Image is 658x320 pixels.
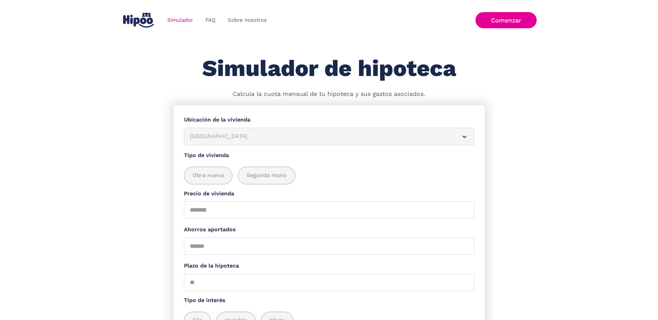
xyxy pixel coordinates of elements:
div: [GEOGRAPHIC_DATA] [190,132,452,141]
a: home [122,10,156,30]
h1: Simulador de hipoteca [202,56,456,81]
span: Obra nueva [193,171,224,180]
label: Ahorros aportados [184,225,474,234]
label: Tipo de interés [184,296,474,305]
label: Ubicación de la vivienda [184,116,474,124]
label: Tipo de vivienda [184,151,474,160]
label: Precio de vivienda [184,190,474,198]
p: Calcula la cuota mensual de tu hipoteca y sus gastos asociados. [233,90,425,99]
article: [GEOGRAPHIC_DATA] [184,128,474,145]
a: Simulador [161,13,199,27]
span: Segunda mano [247,171,287,180]
div: add_description_here [184,167,474,184]
a: Comenzar [475,12,537,28]
a: Sobre nosotros [222,13,273,27]
a: FAQ [199,13,222,27]
label: Plazo de la hipoteca [184,262,474,270]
